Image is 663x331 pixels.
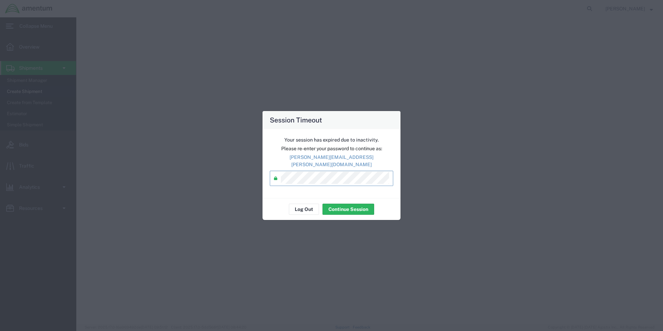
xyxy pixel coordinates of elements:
[270,136,393,144] p: Your session has expired due to inactivity.
[289,204,319,215] button: Log Out
[270,145,393,152] p: Please re-enter your password to continue as:
[270,115,322,125] h4: Session Timeout
[270,154,393,168] p: [PERSON_NAME][EMAIL_ADDRESS][PERSON_NAME][DOMAIN_NAME]
[322,204,374,215] button: Continue Session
